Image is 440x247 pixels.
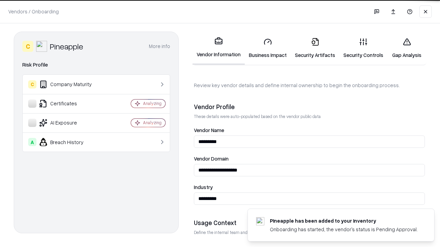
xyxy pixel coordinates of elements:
button: More info [149,40,170,52]
a: Vendor Information [192,32,245,65]
a: Security Controls [339,32,387,64]
a: Business Impact [245,32,291,64]
div: Risk Profile [22,61,170,69]
img: Pineapple [36,41,47,52]
p: Define the internal team and reason for using this vendor. This helps assess business relevance a... [194,230,425,235]
div: Analyzing [143,101,162,106]
img: pineappleenergy.com [256,217,264,225]
div: Breach History [28,138,110,146]
p: Review key vendor details and define internal ownership to begin the onboarding process. [194,82,425,89]
div: Vendor Profile [194,103,425,111]
div: Company Maturity [28,80,110,89]
div: Onboarding has started, the vendor's status is Pending Approval. [270,226,418,233]
div: Usage Context [194,219,425,227]
div: C [22,41,33,52]
a: Gap Analysis [387,32,426,64]
a: Security Artifacts [291,32,339,64]
p: Vendors / Onboarding [8,8,59,15]
div: C [28,80,36,89]
p: These details were auto-populated based on the vendor public data [194,114,425,119]
div: Analyzing [143,120,162,126]
div: AI Exposure [28,119,110,127]
div: Certificates [28,99,110,108]
div: A [28,138,36,146]
label: Vendor Domain [194,156,425,161]
div: Pineapple [50,41,83,52]
label: Vendor Name [194,128,425,133]
label: Industry [194,185,425,190]
div: Pineapple has been added to your inventory [270,217,418,224]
